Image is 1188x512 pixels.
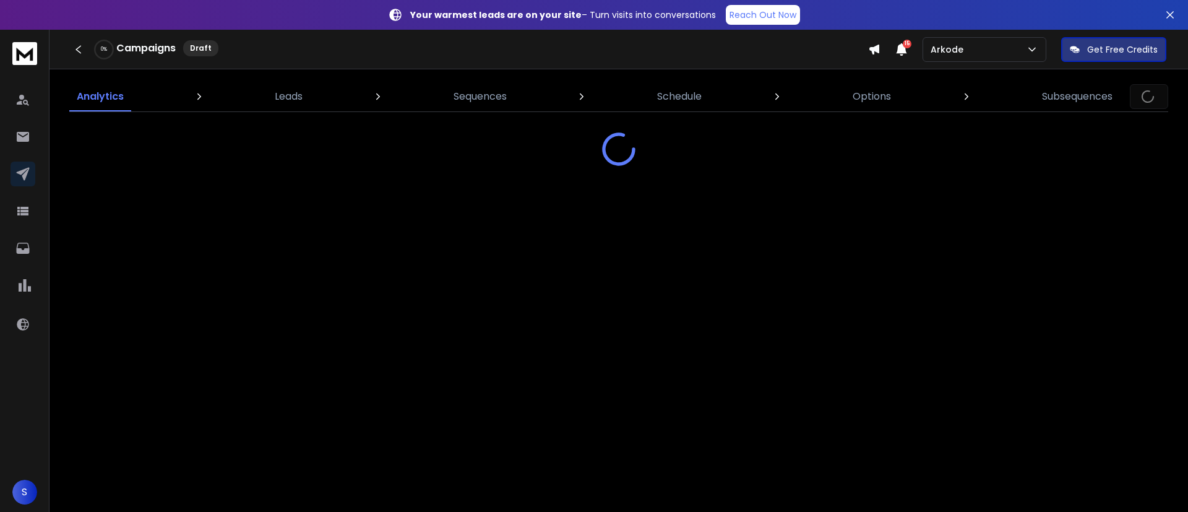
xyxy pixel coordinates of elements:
[183,40,218,56] div: Draft
[410,9,716,21] p: – Turn visits into conversations
[12,480,37,505] button: S
[69,82,131,111] a: Analytics
[116,41,176,56] h1: Campaigns
[275,89,303,104] p: Leads
[1035,82,1120,111] a: Subsequences
[1061,37,1166,62] button: Get Free Credits
[454,89,507,104] p: Sequences
[101,46,107,53] p: 0 %
[903,40,911,48] span: 15
[853,89,891,104] p: Options
[77,89,124,104] p: Analytics
[845,82,898,111] a: Options
[267,82,310,111] a: Leads
[650,82,709,111] a: Schedule
[12,42,37,65] img: logo
[726,5,800,25] a: Reach Out Now
[1042,89,1113,104] p: Subsequences
[931,43,968,56] p: Arkode
[446,82,514,111] a: Sequences
[1087,43,1158,56] p: Get Free Credits
[657,89,702,104] p: Schedule
[730,9,796,21] p: Reach Out Now
[410,9,582,21] strong: Your warmest leads are on your site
